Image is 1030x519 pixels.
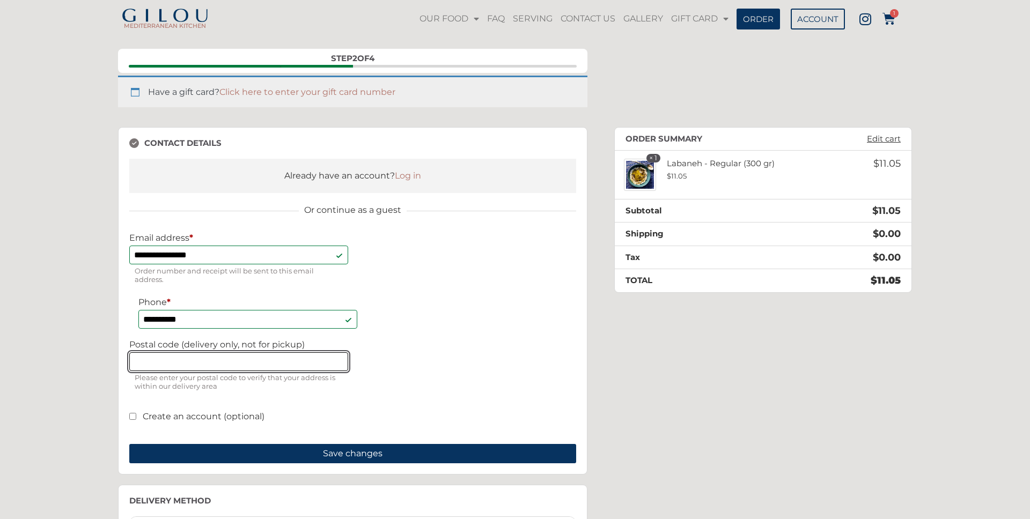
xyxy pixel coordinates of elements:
[872,205,901,217] bdi: 11.05
[140,169,565,182] div: Already have an account?
[138,297,357,307] label: Phone
[417,6,482,31] a: OUR FOOD
[873,228,901,240] span: 0.00
[129,233,348,243] label: Email address
[118,127,587,474] section: Contact details
[129,444,576,463] button: Save changes
[624,159,656,191] img: Labaneh
[873,251,879,263] span: $
[862,134,906,144] a: Edit cart
[871,275,901,286] bdi: 11.05
[395,170,421,181] a: Log in
[129,138,247,148] h3: Contact details
[241,65,353,68] span: Delivery / Pickup address
[118,23,212,29] h2: MEDITERRANEAN KITCHEN
[129,54,577,62] div: Step of
[791,9,845,29] a: ACCOUNT
[667,172,687,180] bdi: 11.05
[352,53,357,63] span: 2
[873,228,879,240] span: $
[510,6,555,31] a: SERVING
[646,154,660,162] strong: × 1
[615,246,774,269] th: Tax
[129,496,576,506] h3: Delivery method
[656,159,825,181] div: Labaneh - Regular (300 gr)
[872,205,878,217] span: $
[615,223,774,246] th: Shipping
[129,413,136,420] input: Create an account (optional)
[615,269,774,292] th: Total
[369,53,374,63] span: 4
[219,87,395,97] a: Click here to enter your gift card number
[873,251,901,263] bdi: 0.00
[118,76,587,107] div: Have a gift card?
[416,6,732,31] nav: Menu
[873,158,901,169] bdi: 11.05
[737,9,780,29] a: ORDER
[890,9,899,18] span: 1
[299,204,407,217] span: Or continue as a guest
[873,158,879,169] span: $
[871,275,877,286] span: $
[621,6,666,31] a: GALLERY
[129,264,348,286] span: Order number and receipt will be sent to this email address.
[129,65,241,68] span: Contact details
[743,15,774,23] span: ORDER
[484,6,507,31] a: FAQ
[882,12,895,25] a: 1
[143,411,264,421] span: Create an account (optional)
[615,199,774,223] th: Subtotal
[667,172,671,180] span: $
[121,9,209,24] img: Gilou Logo
[797,15,838,23] span: ACCOUNT
[626,134,702,144] h3: Order summary
[129,371,348,393] span: Please enter your postal code to verify that your address is within our delivery area
[558,6,618,31] a: CONTACT US
[668,6,731,31] a: GIFT CARD
[129,339,348,350] label: Postal code (delivery only, not for pickup)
